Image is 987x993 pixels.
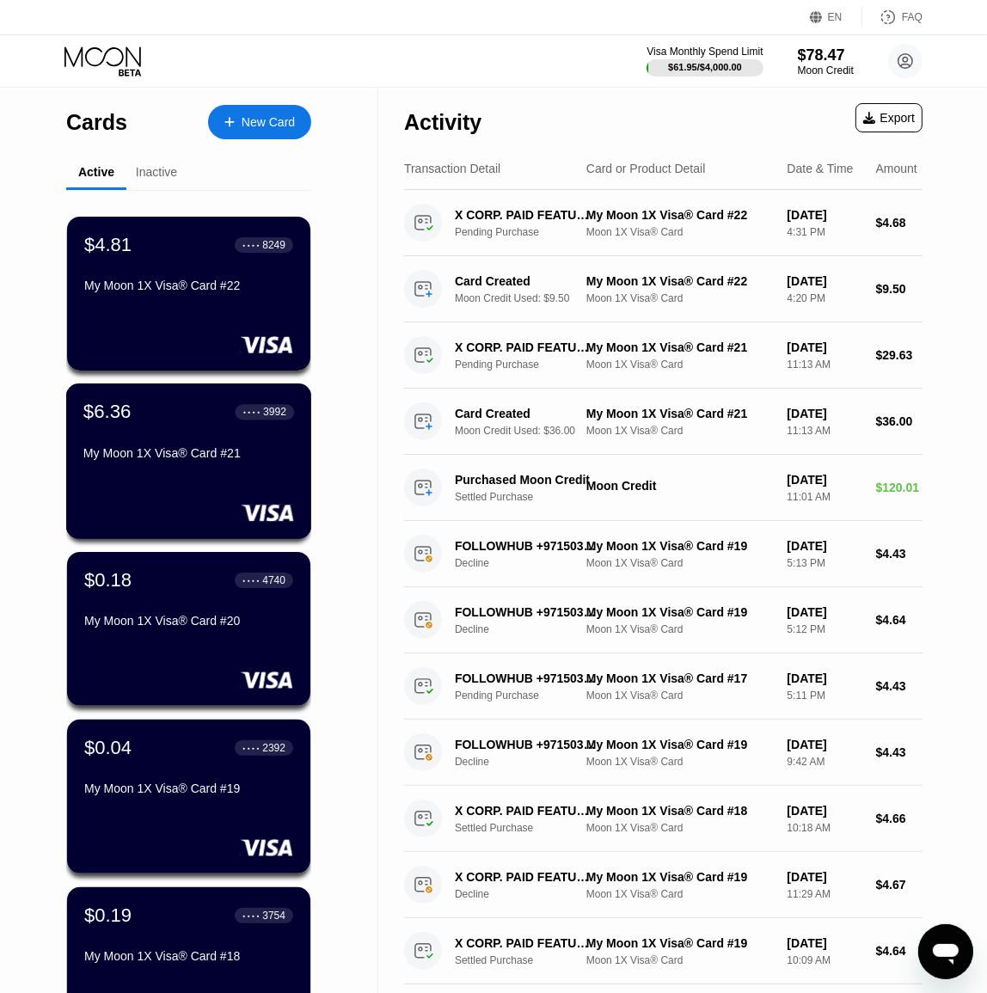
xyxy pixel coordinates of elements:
div: $29.63 [876,348,923,362]
div: EN [810,9,862,26]
div: $61.95 / $4,000.00 [668,62,742,72]
div: FOLLOWHUB +971503612470AEDeclineMy Moon 1X Visa® Card #19Moon 1X Visa® Card[DATE]9:42 AM$4.43 [404,720,923,786]
div: Purchased Moon CreditSettled PurchaseMoon Credit[DATE]11:01 AM$120.01 [404,455,923,521]
div: My Moon 1X Visa® Card #19 [586,936,774,950]
div: $0.04● ● ● ●2392My Moon 1X Visa® Card #19 [67,720,310,873]
div: $78.47 [798,46,854,64]
div: 4:31 PM [788,226,862,238]
div: FOLLOWHUB +971503612470AE [455,671,596,685]
div: [DATE] [788,340,862,354]
div: EN [828,11,843,23]
div: $120.01 [876,481,923,494]
div: 5:12 PM [788,623,862,635]
div: Moon 1X Visa® Card [586,888,774,900]
div: Moon 1X Visa® Card [586,226,774,238]
div: Visa Monthly Spend Limit$61.95/$4,000.00 [647,46,763,77]
div: Card Created [455,274,596,288]
div: [DATE] [788,539,862,553]
div: $36.00 [876,414,923,428]
div: X CORP. PAID FEATURES [PHONE_NUMBER] US [455,804,596,818]
div: FOLLOWHUB +971503612470AEDeclineMy Moon 1X Visa® Card #19Moon 1X Visa® Card[DATE]5:12 PM$4.64 [404,587,923,653]
div: Card or Product Detail [586,162,706,175]
div: $9.50 [876,282,923,296]
div: X CORP. PAID FEATURES [PHONE_NUMBER] US [455,870,596,884]
div: [DATE] [788,804,862,818]
div: Card CreatedMoon Credit Used: $9.50My Moon 1X Visa® Card #22Moon 1X Visa® Card[DATE]4:20 PM$9.50 [404,256,923,322]
div: $4.64 [876,613,923,627]
div: My Moon 1X Visa® Card #21 [83,446,294,460]
div: Card Created [455,407,596,420]
div: $6.36● ● ● ●3992My Moon 1X Visa® Card #21 [67,384,310,538]
div: ● ● ● ● [242,242,260,248]
div: Moon 1X Visa® Card [586,690,774,702]
div: FOLLOWHUB +971503612470AE [455,605,596,619]
div: $4.43 [876,679,923,693]
div: [DATE] [788,671,862,685]
div: [DATE] [788,605,862,619]
div: FOLLOWHUB +971503612470AE [455,738,596,751]
div: [DATE] [788,208,862,222]
div: FAQ [862,9,923,26]
div: Moon 1X Visa® Card [586,292,774,304]
div: $4.81 [84,234,132,256]
div: 4:20 PM [788,292,862,304]
div: X CORP. PAID FEATURES [PHONE_NUMBER] USPending PurchaseMy Moon 1X Visa® Card #21Moon 1X Visa® Car... [404,322,923,389]
div: New Card [208,105,311,139]
div: Settled Purchase [455,491,606,503]
div: Amount [876,162,917,175]
div: [DATE] [788,738,862,751]
div: 11:01 AM [788,491,862,503]
div: Cards [66,110,127,135]
div: Card CreatedMoon Credit Used: $36.00My Moon 1X Visa® Card #21Moon 1X Visa® Card[DATE]11:13 AM$36.00 [404,389,923,455]
div: Inactive [136,165,177,179]
div: Moon Credit [586,479,774,493]
div: My Moon 1X Visa® Card #19 [586,605,774,619]
div: My Moon 1X Visa® Card #18 [84,949,293,963]
div: My Moon 1X Visa® Card #22 [84,279,293,292]
div: [DATE] [788,274,862,288]
div: My Moon 1X Visa® Card #19 [586,870,774,884]
div: 3992 [263,406,286,418]
div: Decline [455,756,606,768]
div: X CORP. PAID FEATURES [PHONE_NUMBER] US [455,340,596,354]
div: $4.66 [876,812,923,825]
div: [DATE] [788,407,862,420]
div: My Moon 1X Visa® Card #21 [586,340,774,354]
div: Pending Purchase [455,359,606,371]
div: $6.36 [83,401,132,423]
div: 9:42 AM [788,756,862,768]
div: Decline [455,888,606,900]
div: $4.43 [876,745,923,759]
div: Settled Purchase [455,954,606,966]
div: My Moon 1X Visa® Card #22 [586,274,774,288]
div: FOLLOWHUB +971503612470AE [455,539,596,553]
div: Pending Purchase [455,226,606,238]
div: Date & Time [788,162,854,175]
div: X CORP. PAID FEATURES [PHONE_NUMBER] US [455,936,596,950]
div: Moon 1X Visa® Card [586,359,774,371]
div: X CORP. PAID FEATURES [PHONE_NUMBER] USSettled PurchaseMy Moon 1X Visa® Card #18Moon 1X Visa® Car... [404,786,923,852]
div: 5:11 PM [788,690,862,702]
div: Moon 1X Visa® Card [586,756,774,768]
div: My Moon 1X Visa® Card #17 [586,671,774,685]
div: ● ● ● ● [242,913,260,918]
div: Decline [455,623,606,635]
div: 4740 [262,574,285,586]
div: Settled Purchase [455,822,606,834]
div: 11:29 AM [788,888,862,900]
div: X CORP. PAID FEATURES [PHONE_NUMBER] US [455,208,596,222]
div: $4.68 [876,216,923,230]
div: My Moon 1X Visa® Card #22 [586,208,774,222]
div: 2392 [262,742,285,754]
div: Visa Monthly Spend Limit [647,46,763,58]
div: Moon 1X Visa® Card [586,425,774,437]
div: $0.18 [84,569,132,592]
div: Moon 1X Visa® Card [586,822,774,834]
div: Export [863,111,915,125]
div: FOLLOWHUB +971503612470AEDeclineMy Moon 1X Visa® Card #19Moon 1X Visa® Card[DATE]5:13 PM$4.43 [404,521,923,587]
div: Transaction Detail [404,162,500,175]
div: Decline [455,557,606,569]
div: Moon Credit Used: $9.50 [455,292,606,304]
div: My Moon 1X Visa® Card #21 [586,407,774,420]
div: 8249 [262,239,285,251]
